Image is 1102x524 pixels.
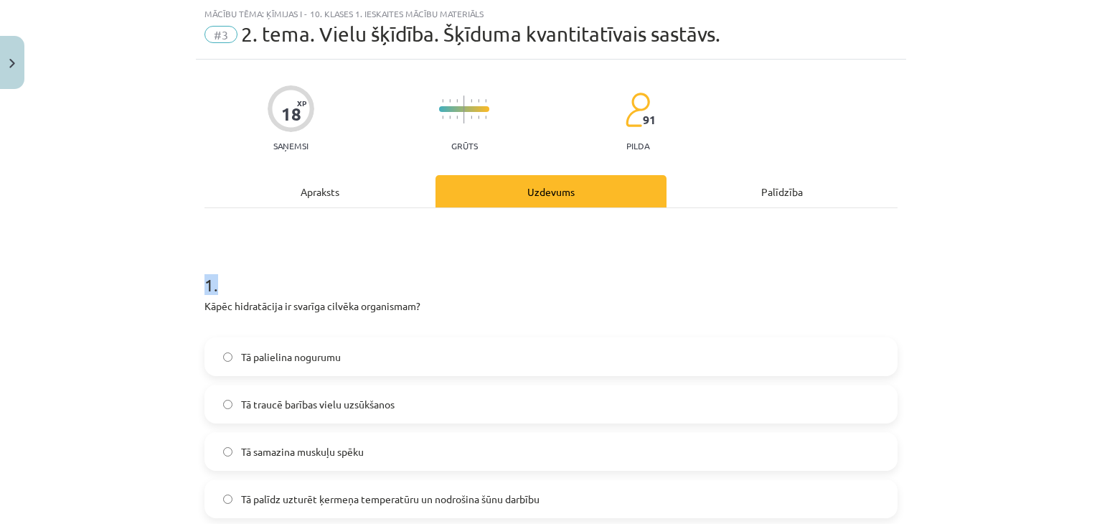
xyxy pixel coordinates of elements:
[449,99,451,103] img: icon-short-line-57e1e144782c952c97e751825c79c345078a6d821885a25fce030b3d8c18986b.svg
[223,447,232,457] input: Tā samazina muskuļu spēku
[456,99,458,103] img: icon-short-line-57e1e144782c952c97e751825c79c345078a6d821885a25fce030b3d8c18986b.svg
[241,350,341,365] span: Tā palielina nogurumu
[626,141,649,151] p: pilda
[9,59,15,68] img: icon-close-lesson-0947bae3869378f0d4975bcd49f059093ad1ed9edebbc8119c70593378902aed.svg
[485,99,486,103] img: icon-short-line-57e1e144782c952c97e751825c79c345078a6d821885a25fce030b3d8c18986b.svg
[204,26,237,43] span: #3
[449,116,451,119] img: icon-short-line-57e1e144782c952c97e751825c79c345078a6d821885a25fce030b3d8c18986b.svg
[463,95,465,123] img: icon-long-line-d9ea69661e0d244f92f715978eff75569469978d946b2353a9bb055b3ed8787d.svg
[223,400,232,409] input: Tā traucē barības vielu uzsūkšanos
[478,99,479,103] img: icon-short-line-57e1e144782c952c97e751825c79c345078a6d821885a25fce030b3d8c18986b.svg
[241,397,395,412] span: Tā traucē barības vielu uzsūkšanos
[204,250,898,294] h1: 1 .
[435,175,667,207] div: Uzdevums
[241,444,364,459] span: Tā samazina muskuļu spēku
[281,104,301,124] div: 18
[204,299,898,329] p: Kāpēc hidratācija ir svarīga cilvēka organismam?
[204,9,898,19] div: Mācību tēma: Ķīmijas i - 10. klases 1. ieskaites mācību materiāls
[471,116,472,119] img: icon-short-line-57e1e144782c952c97e751825c79c345078a6d821885a25fce030b3d8c18986b.svg
[442,116,443,119] img: icon-short-line-57e1e144782c952c97e751825c79c345078a6d821885a25fce030b3d8c18986b.svg
[485,116,486,119] img: icon-short-line-57e1e144782c952c97e751825c79c345078a6d821885a25fce030b3d8c18986b.svg
[456,116,458,119] img: icon-short-line-57e1e144782c952c97e751825c79c345078a6d821885a25fce030b3d8c18986b.svg
[241,492,540,507] span: Tā palīdz uzturēt ķermeņa temperatūru un nodrošina šūnu darbību
[643,113,656,126] span: 91
[625,92,650,128] img: students-c634bb4e5e11cddfef0936a35e636f08e4e9abd3cc4e673bd6f9a4125e45ecb1.svg
[442,99,443,103] img: icon-short-line-57e1e144782c952c97e751825c79c345078a6d821885a25fce030b3d8c18986b.svg
[268,141,314,151] p: Saņemsi
[241,22,720,46] span: 2. tema. Vielu šķīdība. Šķīduma kvantitatīvais sastāvs.
[667,175,898,207] div: Palīdzība
[223,352,232,362] input: Tā palielina nogurumu
[223,495,232,504] input: Tā palīdz uzturēt ķermeņa temperatūru un nodrošina šūnu darbību
[297,99,306,107] span: XP
[478,116,479,119] img: icon-short-line-57e1e144782c952c97e751825c79c345078a6d821885a25fce030b3d8c18986b.svg
[451,141,478,151] p: Grūts
[204,175,435,207] div: Apraksts
[471,99,472,103] img: icon-short-line-57e1e144782c952c97e751825c79c345078a6d821885a25fce030b3d8c18986b.svg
